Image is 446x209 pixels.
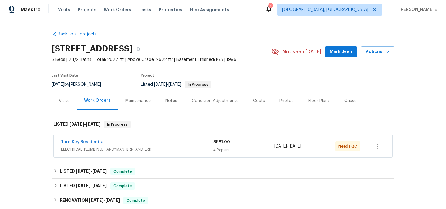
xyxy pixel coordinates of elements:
div: LISTED [DATE]-[DATE]In Progress [52,115,394,134]
span: [GEOGRAPHIC_DATA], [GEOGRAPHIC_DATA] [282,7,368,13]
span: - [89,198,120,202]
span: Tasks [139,8,151,12]
span: Complete [111,168,134,174]
span: [DATE] [92,169,107,173]
span: Projects [78,7,96,13]
span: Visits [58,7,70,13]
div: RENOVATION [DATE]-[DATE]Complete [52,193,394,208]
a: Back to all projects [52,31,110,37]
span: - [76,184,107,188]
h6: RENOVATION [60,197,120,204]
span: [DATE] [154,82,167,87]
span: [DATE] [92,184,107,188]
span: - [154,82,181,87]
span: [DATE] [105,198,120,202]
span: In Progress [185,83,211,86]
span: In Progress [105,121,130,128]
button: Actions [361,46,394,58]
div: LISTED [DATE]-[DATE]Complete [52,179,394,193]
div: Notes [165,98,177,104]
span: [DATE] [76,169,90,173]
span: [PERSON_NAME] E [397,7,437,13]
h6: LISTED [60,182,107,190]
button: Copy Address [133,43,144,54]
span: Complete [111,183,134,189]
div: LISTED [DATE]-[DATE]Complete [52,164,394,179]
h6: LISTED [60,168,107,175]
span: - [69,122,100,126]
span: [DATE] [289,144,301,148]
span: [DATE] [52,82,64,87]
h6: LISTED [53,121,100,128]
span: Maestro [21,7,41,13]
div: Photos [279,98,294,104]
div: Floor Plans [308,98,330,104]
span: Geo Assignments [190,7,229,13]
button: Mark Seen [325,46,357,58]
span: Needs QC [338,143,360,149]
span: [DATE] [69,122,84,126]
a: Turn Key Residential [61,140,105,144]
div: Costs [253,98,265,104]
span: 5 Beds | 2 1/2 Baths | Total: 2622 ft² | Above Grade: 2622 ft² | Basement Finished: N/A | 1996 [52,57,272,63]
span: - [274,143,301,149]
div: Cases [344,98,356,104]
span: Not seen [DATE] [282,49,321,55]
span: Work Orders [104,7,131,13]
div: Visits [59,98,69,104]
span: $581.00 [213,140,230,144]
div: Maintenance [125,98,151,104]
span: Actions [366,48,390,56]
div: 4 Repairs [213,147,274,153]
span: - [76,169,107,173]
span: [DATE] [274,144,287,148]
span: [DATE] [168,82,181,87]
span: ELECTRICAL, PLUMBING, HANDYMAN, BRN_AND_LRR [61,146,213,152]
span: Properties [159,7,182,13]
span: [DATE] [76,184,90,188]
h2: [STREET_ADDRESS] [52,46,133,52]
span: [DATE] [86,122,100,126]
span: Complete [124,197,147,204]
span: Project [141,74,154,77]
span: Listed [141,82,211,87]
span: [DATE] [89,198,103,202]
span: Mark Seen [330,48,352,56]
div: by [PERSON_NAME] [52,81,108,88]
div: Work Orders [84,98,111,104]
div: 1 [268,4,272,10]
span: Last Visit Date [52,74,78,77]
div: Condition Adjustments [192,98,238,104]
